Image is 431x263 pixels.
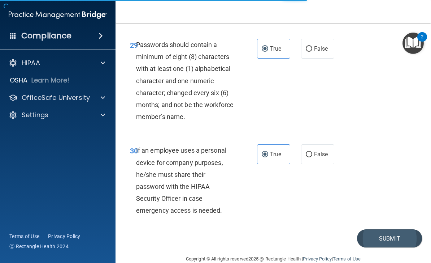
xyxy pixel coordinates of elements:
[303,256,331,262] a: Privacy Policy
[22,59,40,67] p: HIPAA
[262,46,268,52] input: True
[136,147,226,214] span: If an employee uses a personal device for company purposes, he/she must share their password with...
[262,152,268,157] input: True
[270,151,281,158] span: True
[136,41,234,120] span: Passwords should contain a minimum of eight (8) characters with at least one (1) alphabetical cha...
[130,41,138,50] span: 29
[9,93,105,102] a: OfficeSafe University
[9,8,107,22] img: PMB logo
[10,76,28,85] p: OSHA
[130,147,138,155] span: 30
[21,31,71,41] h4: Compliance
[333,256,361,262] a: Terms of Use
[357,229,422,248] button: Submit
[421,37,423,46] div: 2
[402,33,424,54] button: Open Resource Center, 2 new notifications
[395,218,422,245] iframe: Drift Widget Chat Controller
[314,45,328,52] span: False
[9,111,105,119] a: Settings
[9,59,105,67] a: HIPAA
[314,151,328,158] span: False
[270,45,281,52] span: True
[48,233,80,240] a: Privacy Policy
[306,152,312,157] input: False
[9,233,39,240] a: Terms of Use
[22,93,90,102] p: OfficeSafe University
[22,111,48,119] p: Settings
[306,46,312,52] input: False
[9,243,69,250] span: Ⓒ Rectangle Health 2024
[31,76,70,85] p: Learn More!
